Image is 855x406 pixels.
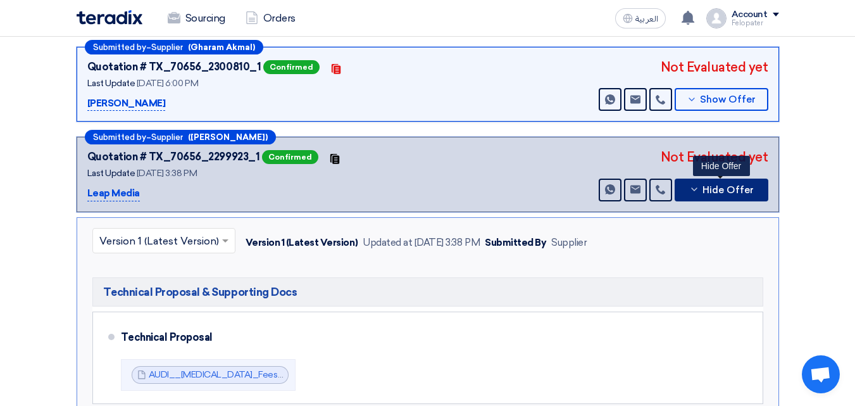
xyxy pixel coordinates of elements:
[246,236,358,250] div: Version 1 (Latest Version)
[87,78,135,89] span: Last Update
[93,43,146,51] span: Submitted by
[706,8,727,29] img: profile_test.png
[661,58,768,77] div: Not Evaluated yet
[188,43,255,51] b: (Gharam Akmal)
[635,15,658,23] span: العربية
[363,236,480,250] div: Updated at [DATE] 3:38 PM
[85,130,276,144] div: –
[235,4,306,32] a: Orders
[77,10,142,25] img: Teradix logo
[151,43,183,51] span: Supplier
[87,149,260,165] div: Quotation # TX_70656_2299923_1
[137,78,198,89] span: [DATE] 6:00 PM
[693,156,750,176] div: Hide Offer
[732,20,779,27] div: Felopater
[87,186,140,201] p: Leap Media
[151,133,183,141] span: Supplier
[615,8,666,29] button: العربية
[87,168,135,179] span: Last Update
[121,322,742,353] div: Technical Proposal
[149,369,403,380] a: AUDI__[MEDICAL_DATA]_Fees_Proposal_1754915874929.pdf
[263,60,320,74] span: Confirmed
[661,148,768,167] div: Not Evaluated yet
[551,236,587,250] div: Supplier
[137,168,197,179] span: [DATE] 3:38 PM
[262,150,318,164] span: Confirmed
[802,355,840,393] a: Open chat
[87,96,166,111] p: [PERSON_NAME]
[188,133,268,141] b: ([PERSON_NAME])
[158,4,235,32] a: Sourcing
[93,133,146,141] span: Submitted by
[85,40,263,54] div: –
[675,88,768,111] button: Show Offer
[103,284,297,300] span: Technical Proposal & Supporting Docs
[87,60,261,75] div: Quotation # TX_70656_2300810_1
[702,186,754,195] span: Hide Offer
[675,179,768,201] button: Hide Offer
[700,95,756,105] span: Show Offer
[485,236,546,250] div: Submitted By
[732,10,768,20] div: Account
